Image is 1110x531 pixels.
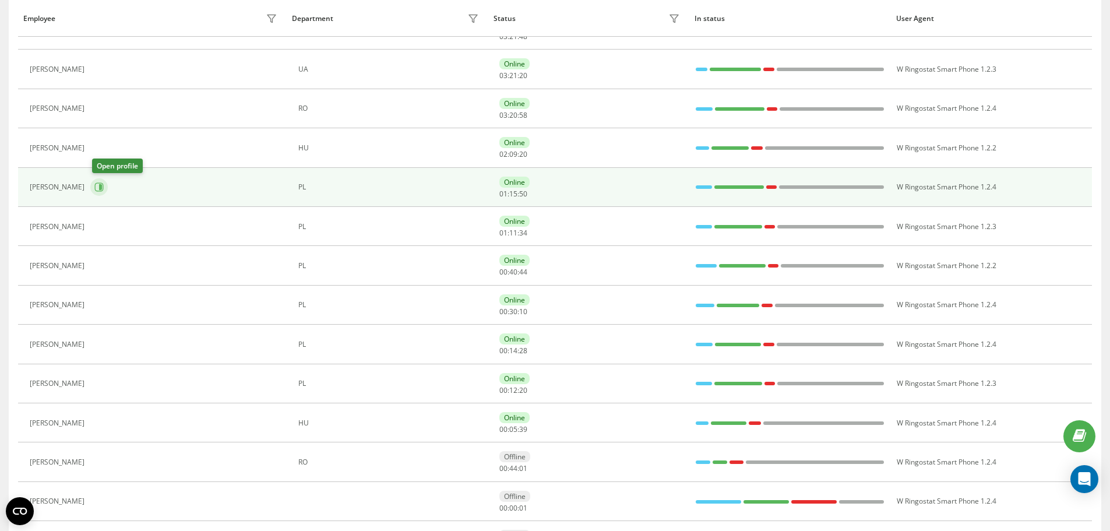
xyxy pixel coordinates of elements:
[298,458,482,466] div: RO
[897,300,996,310] span: W Ringostat Smart Phone 1.2.4
[30,419,87,427] div: [PERSON_NAME]
[499,267,508,277] span: 00
[499,491,530,502] div: Offline
[509,503,517,513] span: 00
[499,255,530,266] div: Online
[897,339,996,349] span: W Ringostat Smart Phone 1.2.4
[30,223,87,231] div: [PERSON_NAME]
[695,15,885,23] div: In status
[298,104,482,112] div: RO
[499,503,508,513] span: 00
[509,71,517,80] span: 21
[298,144,482,152] div: HU
[499,177,530,188] div: Online
[499,463,508,473] span: 00
[298,223,482,231] div: PL
[499,412,530,423] div: Online
[30,144,87,152] div: [PERSON_NAME]
[499,424,508,434] span: 00
[499,294,530,305] div: Online
[292,15,333,23] div: Department
[499,228,508,238] span: 01
[897,182,996,192] span: W Ringostat Smart Phone 1.2.4
[30,379,87,388] div: [PERSON_NAME]
[509,307,517,317] span: 30
[897,457,996,467] span: W Ringostat Smart Phone 1.2.4
[499,229,527,237] div: : :
[499,137,530,148] div: Online
[519,149,527,159] span: 20
[499,504,527,512] div: : :
[499,72,527,80] div: : :
[298,262,482,270] div: PL
[298,65,482,73] div: UA
[499,216,530,227] div: Online
[30,65,87,73] div: [PERSON_NAME]
[499,425,527,434] div: : :
[509,110,517,120] span: 20
[499,308,527,316] div: : :
[509,267,517,277] span: 40
[519,110,527,120] span: 58
[30,458,87,466] div: [PERSON_NAME]
[897,103,996,113] span: W Ringostat Smart Phone 1.2.4
[30,104,87,112] div: [PERSON_NAME]
[509,228,517,238] span: 11
[298,301,482,309] div: PL
[23,15,55,23] div: Employee
[519,71,527,80] span: 20
[519,385,527,395] span: 20
[499,347,527,355] div: : :
[499,98,530,109] div: Online
[509,424,517,434] span: 05
[897,261,996,270] span: W Ringostat Smart Phone 1.2.2
[519,307,527,317] span: 10
[30,262,87,270] div: [PERSON_NAME]
[30,340,87,349] div: [PERSON_NAME]
[499,386,527,395] div: : :
[519,189,527,199] span: 50
[499,110,508,120] span: 03
[509,149,517,159] span: 09
[30,497,87,505] div: [PERSON_NAME]
[30,301,87,309] div: [PERSON_NAME]
[298,379,482,388] div: PL
[494,15,516,23] div: Status
[6,497,34,525] button: Open CMP widget
[499,150,527,159] div: : :
[897,64,996,74] span: W Ringostat Smart Phone 1.2.3
[897,418,996,428] span: W Ringostat Smart Phone 1.2.4
[499,333,530,344] div: Online
[519,267,527,277] span: 44
[896,15,1087,23] div: User Agent
[897,143,996,153] span: W Ringostat Smart Phone 1.2.2
[897,221,996,231] span: W Ringostat Smart Phone 1.2.3
[897,378,996,388] span: W Ringostat Smart Phone 1.2.3
[519,463,527,473] span: 01
[519,503,527,513] span: 01
[509,346,517,356] span: 14
[509,385,517,395] span: 12
[499,149,508,159] span: 02
[499,451,530,462] div: Offline
[897,496,996,506] span: W Ringostat Smart Phone 1.2.4
[519,346,527,356] span: 28
[499,385,508,395] span: 00
[499,465,527,473] div: : :
[499,268,527,276] div: : :
[519,228,527,238] span: 34
[499,189,508,199] span: 01
[30,183,87,191] div: [PERSON_NAME]
[509,463,517,473] span: 44
[499,58,530,69] div: Online
[1070,465,1098,493] div: Open Intercom Messenger
[499,111,527,119] div: : :
[298,183,482,191] div: PL
[499,71,508,80] span: 03
[499,190,527,198] div: : :
[499,346,508,356] span: 00
[519,424,527,434] span: 39
[509,189,517,199] span: 15
[499,373,530,384] div: Online
[298,340,482,349] div: PL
